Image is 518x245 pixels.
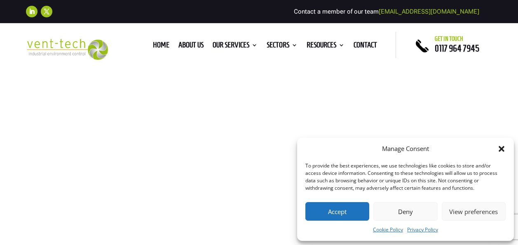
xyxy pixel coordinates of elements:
a: Resources [307,42,345,51]
span: Get in touch [435,35,463,42]
div: Close dialog [497,145,506,153]
a: Privacy Policy [407,225,438,235]
span: Contact a member of our team [294,8,479,15]
a: Our Services [213,42,258,51]
img: 2023-09-27T08_35_16.549ZVENT-TECH---Clear-background [26,39,108,60]
a: Sectors [267,42,298,51]
a: Contact [354,42,377,51]
button: Deny [373,202,437,221]
a: [EMAIL_ADDRESS][DOMAIN_NAME] [379,8,479,15]
div: To provide the best experiences, we use technologies like cookies to store and/or access device i... [305,162,505,192]
a: Cookie Policy [373,225,403,235]
button: Accept [305,202,369,221]
a: Follow on X [41,6,52,17]
a: Home [153,42,169,51]
a: Follow on LinkedIn [26,6,38,17]
a: About us [178,42,204,51]
a: 0117 964 7945 [435,43,479,53]
div: Manage Consent [382,144,429,154]
button: View preferences [442,202,506,221]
